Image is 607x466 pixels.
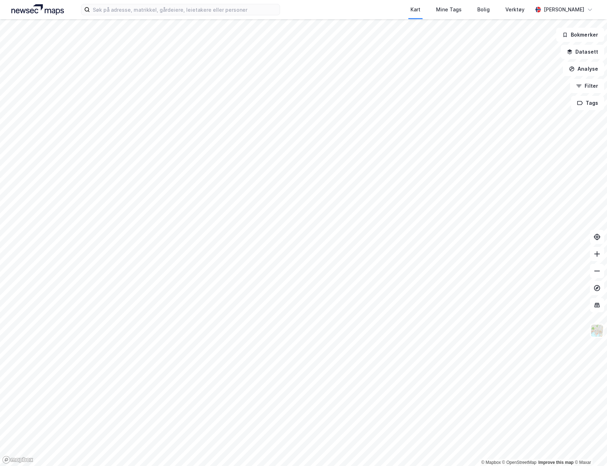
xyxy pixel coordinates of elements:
a: Mapbox homepage [2,456,33,464]
input: Søk på adresse, matrikkel, gårdeiere, leietakere eller personer [90,4,280,15]
div: Bolig [477,5,490,14]
div: [PERSON_NAME] [544,5,584,14]
button: Datasett [561,45,604,59]
a: Improve this map [538,460,574,465]
button: Filter [570,79,604,93]
button: Tags [571,96,604,110]
div: Kart [410,5,420,14]
div: Mine Tags [436,5,462,14]
iframe: Chat Widget [571,432,607,466]
img: logo.a4113a55bc3d86da70a041830d287a7e.svg [11,4,64,15]
img: Z [590,324,604,337]
button: Analyse [563,62,604,76]
div: Kontrollprogram for chat [571,432,607,466]
div: Verktøy [505,5,525,14]
a: OpenStreetMap [502,460,537,465]
a: Mapbox [481,460,501,465]
button: Bokmerker [556,28,604,42]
